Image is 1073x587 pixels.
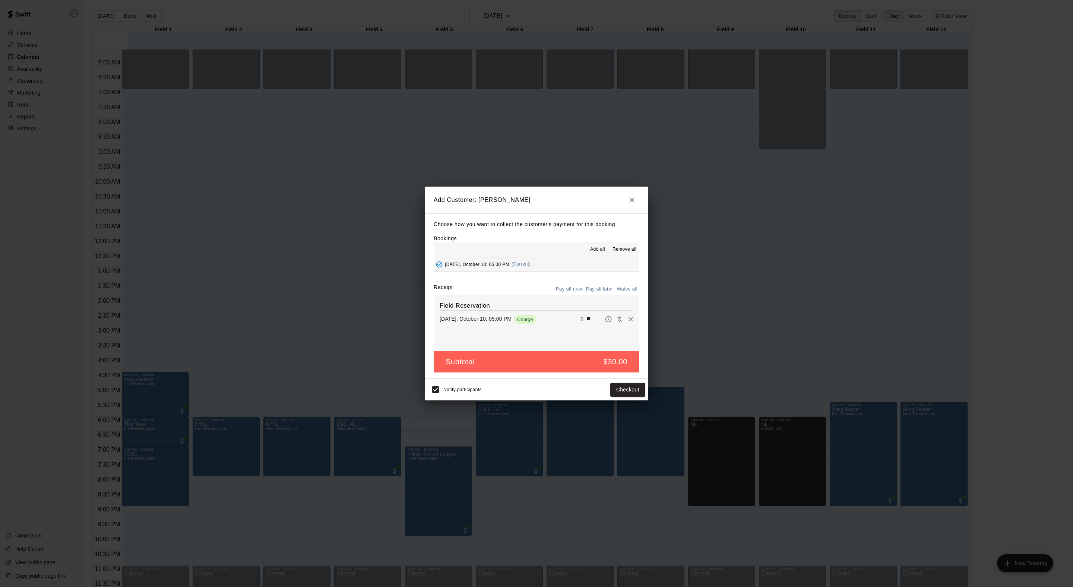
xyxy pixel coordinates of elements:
[445,261,509,267] span: [DATE], October 10: 05:00 PM
[440,315,512,323] p: [DATE], October 10: 05:00 PM
[434,283,453,295] label: Receipt
[603,315,614,322] span: Pay later
[610,383,645,397] button: Checkout
[554,283,584,295] button: Pay all now
[610,244,639,256] button: Remove all
[615,283,639,295] button: Waive all
[613,246,636,253] span: Remove all
[603,357,627,367] h5: $30.00
[434,220,639,229] p: Choose how you want to collect the customer's payment for this booking
[440,301,633,311] h6: Field Reservation
[425,187,648,213] h2: Add Customer: [PERSON_NAME]
[625,314,636,325] button: Remove
[446,357,475,367] h5: Subtotal
[580,315,583,323] p: $
[443,387,482,393] span: Notify participants
[586,244,610,256] button: Add all
[584,283,615,295] button: Pay all later
[590,246,605,253] span: Add all
[434,259,445,270] button: Added - Collect Payment
[434,235,457,241] label: Bookings
[434,257,639,271] button: Added - Collect Payment[DATE], October 10: 05:00 PM(Current)
[512,261,531,267] span: (Current)
[614,315,625,322] span: Waive payment
[514,317,536,322] span: Charge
